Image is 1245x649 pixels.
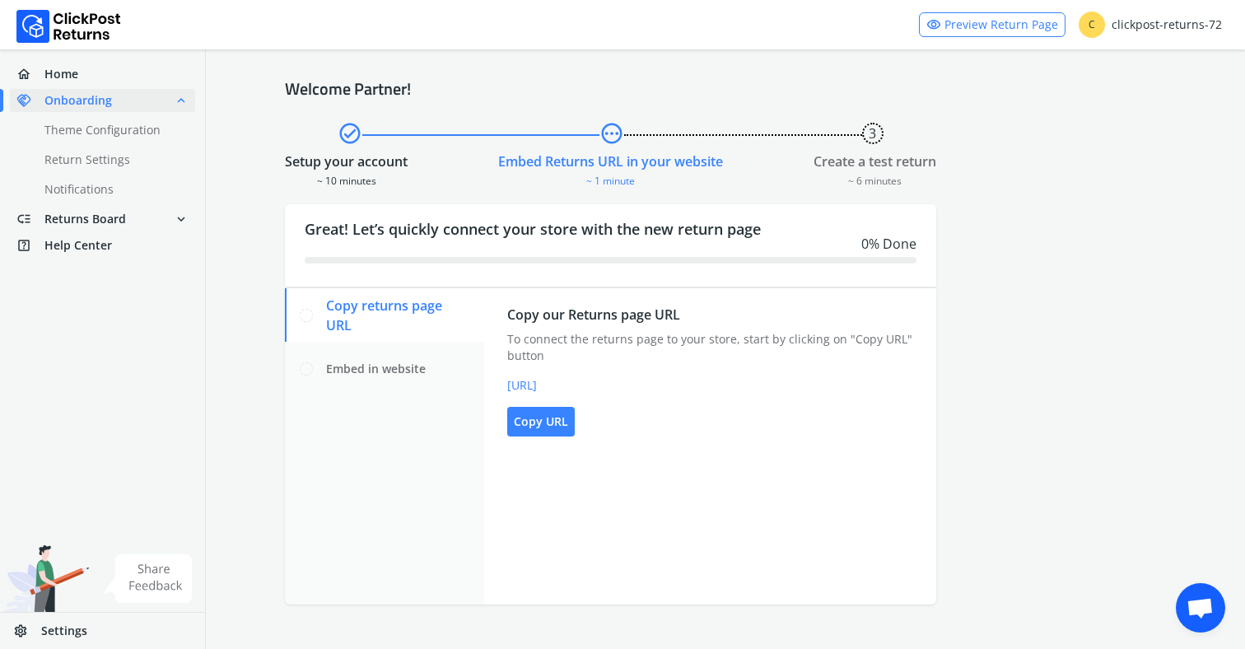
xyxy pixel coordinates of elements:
span: expand_more [174,208,189,231]
div: clickpost-returns-72 [1079,12,1222,38]
div: To connect the returns page to your store, start by clicking on "Copy URL" button [507,331,913,364]
a: [URL] [507,377,913,394]
button: Copy URL [507,407,575,437]
div: Setup your account [285,152,408,171]
span: visibility [926,13,941,36]
a: help_centerHelp Center [10,234,195,257]
span: settings [13,619,41,642]
div: ~ 10 minutes [285,171,408,188]
img: Logo [16,10,121,43]
h4: Welcome Partner! [285,79,1166,99]
a: Notifications [10,178,215,201]
span: home [16,63,44,86]
a: visibilityPreview Return Page [919,12,1065,37]
span: Settings [41,623,87,639]
span: pending [599,119,624,148]
span: handshake [16,89,44,112]
span: Onboarding [44,92,112,109]
div: ~ 1 minute [498,171,723,188]
span: Help Center [44,237,112,254]
span: expand_less [174,89,189,112]
span: low_priority [16,208,44,231]
div: Create a test return [814,152,936,171]
span: Returns Board [44,211,126,227]
span: Copy returns page URL [326,296,471,335]
div: Open chat [1176,583,1225,633]
div: Embed Returns URL in your website [498,152,723,171]
div: Great! Let’s quickly connect your store with the new return page [285,204,936,287]
button: 3 [862,123,884,144]
a: homeHome [10,63,195,86]
a: Theme Configuration [10,119,215,142]
img: share feedback [103,554,193,603]
span: check_circle [338,119,362,148]
span: Embed in website [326,361,426,377]
span: C [1079,12,1105,38]
div: Copy our Returns page URL [507,305,913,324]
div: 0 % Done [305,234,916,254]
span: Home [44,66,78,82]
span: help_center [16,234,44,257]
a: Return Settings [10,148,215,171]
div: ~ 6 minutes [814,171,936,188]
